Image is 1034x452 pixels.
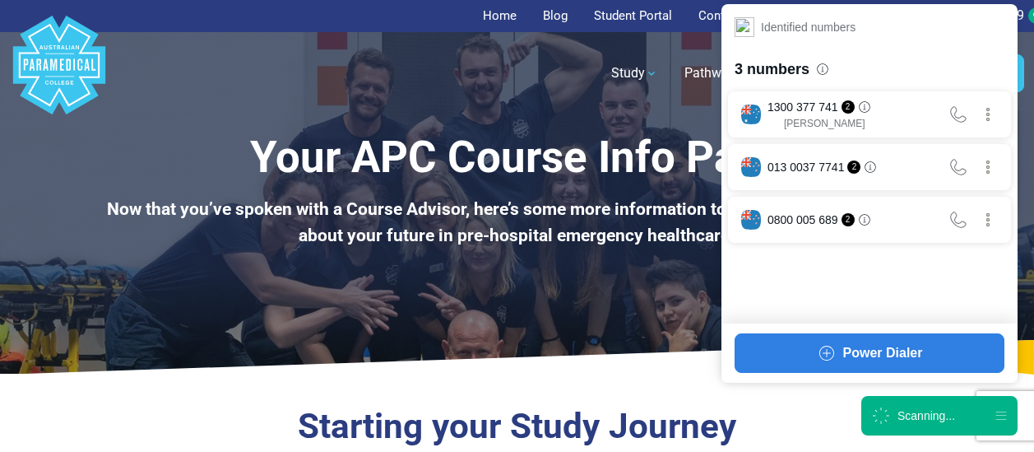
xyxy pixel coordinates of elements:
[675,50,765,96] a: Pathways
[86,406,948,448] h3: Starting your Study Journey
[10,32,109,115] a: Australian Paramedical College
[86,132,948,184] h1: Your APC Course Info Pack
[601,50,668,96] a: Study
[107,199,927,245] b: Now that you’ve spoken with a Course Advisor, here’s some more information to help you make a dec...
